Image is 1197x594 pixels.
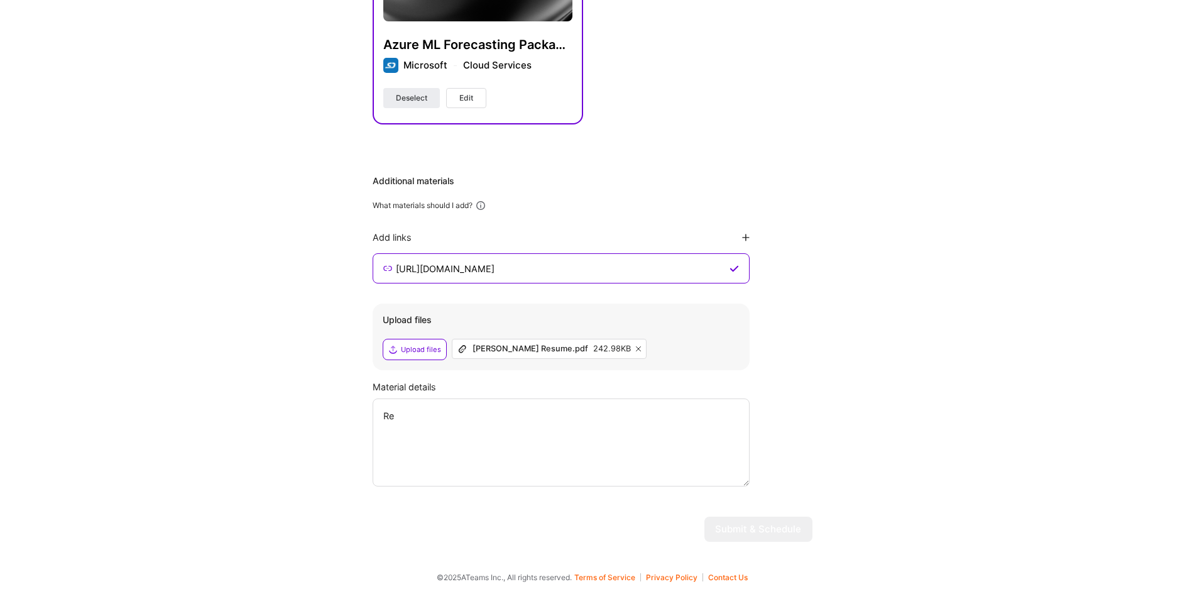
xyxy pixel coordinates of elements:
div: Add links [373,231,412,243]
div: What materials should I add? [373,201,473,211]
img: divider [454,65,457,66]
div: Upload files [401,344,441,355]
div: Microsoft Cloud Services [403,58,532,72]
button: Deselect [383,88,440,108]
img: Company logo [383,58,398,73]
div: Upload files [383,314,740,326]
i: icon Upload2 [388,344,398,355]
span: Edit [459,92,473,104]
span: © 2025 ATeams Inc., All rights reserved. [437,571,572,584]
textarea: Re [373,399,750,487]
i: icon Info [475,200,486,211]
i: icon LinkSecondary [383,263,393,273]
button: Edit [446,88,486,108]
i: icon PlusBlackFlat [742,234,750,241]
div: [PERSON_NAME] Resume.pdf [473,344,588,354]
button: Submit & Schedule [704,517,812,542]
span: Deselect [396,92,427,104]
button: Contact Us [708,573,748,581]
div: Additional materials [373,175,812,187]
i: icon CheckPurple [730,263,739,273]
button: Privacy Policy [646,573,703,581]
div: 242.98KB [593,344,631,354]
i: icon Close [636,346,641,351]
div: Material details [373,380,812,393]
button: Terms of Service [574,573,641,581]
i: icon Attachment [457,344,467,354]
h4: Azure ML Forecasting Package Contribution [383,36,572,53]
input: Enter link [395,261,726,276]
